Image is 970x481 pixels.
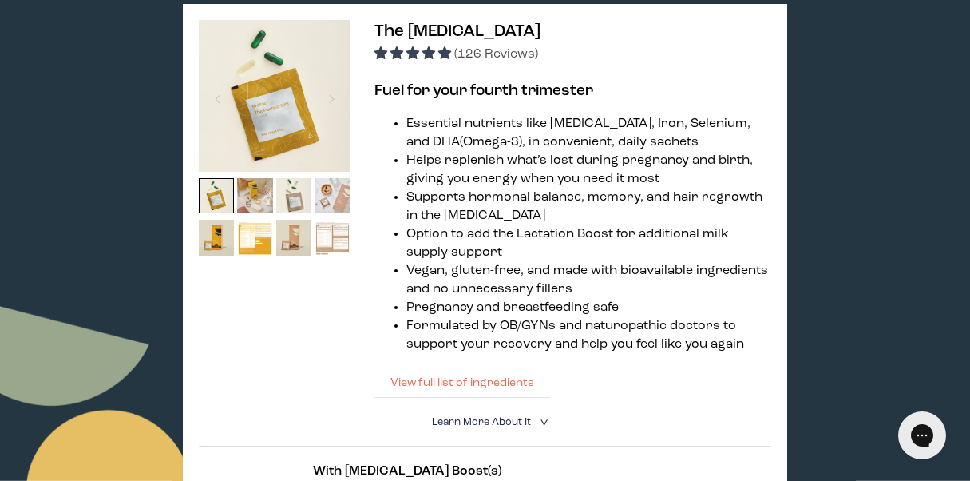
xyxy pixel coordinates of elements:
[199,220,235,256] img: thumbnail image
[315,178,350,214] img: thumbnail image
[374,367,550,399] button: View full list of ingredients
[313,463,657,481] p: With [MEDICAL_DATA] Boost(s)
[535,418,550,427] i: <
[276,220,312,256] img: thumbnail image
[315,220,350,256] img: thumbnail image
[199,178,235,214] img: thumbnail image
[432,415,539,430] summary: Learn More About it <
[199,20,350,172] img: thumbnail image
[276,178,312,214] img: thumbnail image
[454,48,538,61] span: (126 Reviews)
[374,48,454,61] span: 4.94 stars
[374,80,772,102] h3: Fuel for your fourth trimester
[406,152,772,189] li: Helps replenish what’s lost during pregnancy and birth, giving you energy when you need it most
[890,406,954,465] iframe: Gorgias live chat messenger
[406,301,619,314] span: Pregnancy and breastfeeding safe
[406,262,772,299] li: Vegan, gluten-free, and made with bioavailable ingredients and no unnecessary fillers
[237,220,273,256] img: thumbnail image
[406,225,772,262] li: Option to add the Lactation Boost for additional milk supply support
[406,189,772,225] li: Supports hormonal balance, memory, and hair regrowth in the [MEDICAL_DATA]
[406,115,772,152] li: Essential nutrients like [MEDICAL_DATA], Iron, Selenium, and DHA (Omega-3), in convenient, daily ...
[374,23,540,40] span: The [MEDICAL_DATA]
[237,178,273,214] img: thumbnail image
[432,417,531,427] span: Learn More About it
[406,317,772,354] li: Formulated by OB/GYNs and naturopathic doctors to support your recovery and help you feel like yo...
